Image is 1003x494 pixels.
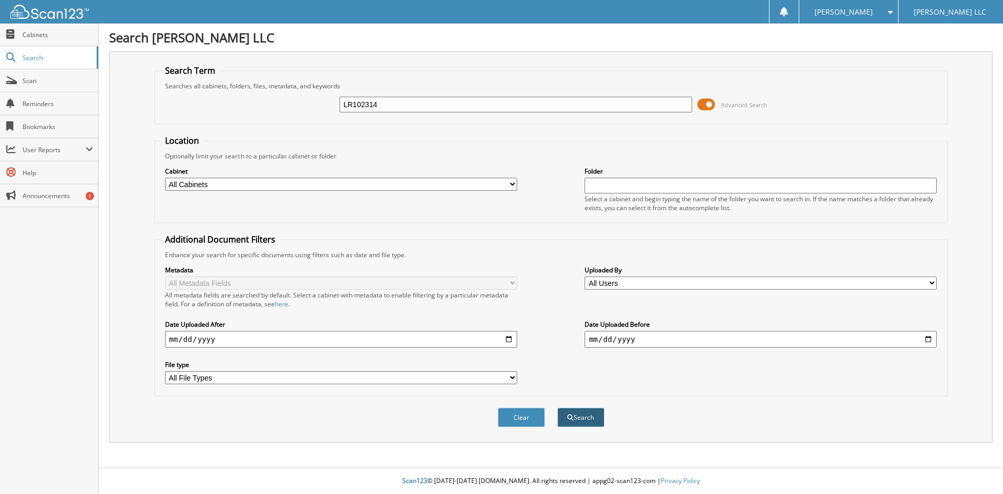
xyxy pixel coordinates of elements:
label: Date Uploaded Before [585,320,937,329]
button: Search [557,408,604,427]
div: Select a cabinet and begin typing the name of the folder you want to search in. If the name match... [585,194,937,212]
label: Metadata [165,266,517,274]
label: Date Uploaded After [165,320,517,329]
label: File type [165,360,517,369]
a: Privacy Policy [661,476,700,485]
span: [PERSON_NAME] [814,9,873,15]
span: Search [22,53,91,62]
button: Clear [498,408,545,427]
label: Cabinet [165,167,517,176]
div: Enhance your search for specific documents using filters such as date and file type. [160,250,942,259]
a: here [275,300,288,308]
h1: Search [PERSON_NAME] LLC [109,29,993,46]
legend: Search Term [160,65,220,76]
div: © [DATE]-[DATE] [DOMAIN_NAME]. All rights reserved | appg02-scan123-com | [99,468,1003,494]
div: Optionally limit your search to a particular cabinet or folder [160,152,942,160]
label: Folder [585,167,937,176]
div: 1 [86,192,94,200]
iframe: Chat Widget [951,444,1003,494]
span: Announcements [22,191,93,200]
div: All metadata fields are searched by default. Select a cabinet with metadata to enable filtering b... [165,291,517,308]
img: scan123-logo-white.svg [10,5,89,19]
span: Cabinets [22,30,93,39]
div: Searches all cabinets, folders, files, metadata, and keywords [160,82,942,90]
legend: Additional Document Filters [160,234,281,245]
span: [PERSON_NAME] LLC [914,9,986,15]
label: Uploaded By [585,266,937,274]
span: Bookmarks [22,122,93,131]
input: start [165,331,517,348]
span: Reminders [22,99,93,108]
span: User Reports [22,145,86,154]
span: Scan [22,76,93,85]
input: end [585,331,937,348]
span: Help [22,168,93,177]
span: Advanced Search [721,101,767,109]
span: Scan123 [402,476,427,485]
legend: Location [160,135,204,146]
